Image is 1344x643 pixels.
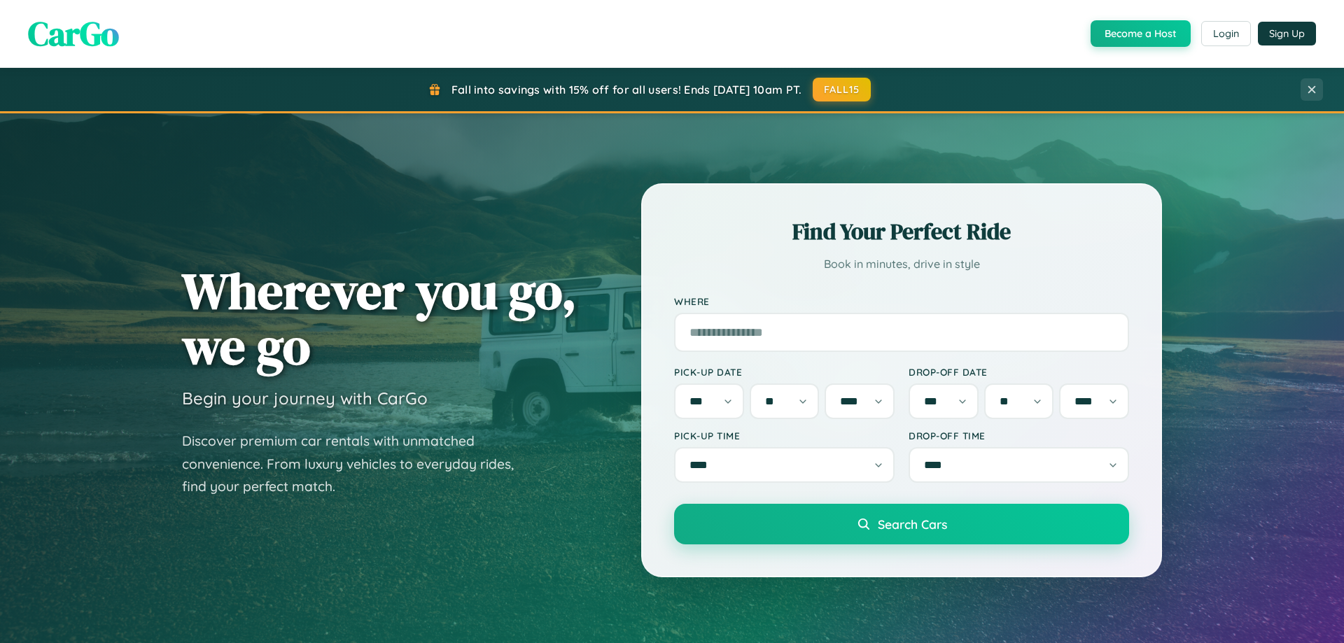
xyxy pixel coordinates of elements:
h1: Wherever you go, we go [182,263,577,374]
label: Pick-up Time [674,430,895,441]
label: Pick-up Date [674,366,895,378]
p: Book in minutes, drive in style [674,254,1129,274]
h2: Find Your Perfect Ride [674,216,1129,247]
span: Fall into savings with 15% off for all users! Ends [DATE] 10am PT. [451,83,802,97]
button: Login [1201,21,1251,46]
label: Drop-off Time [909,430,1129,441]
button: Sign Up [1258,22,1316,45]
span: Search Cars [878,516,947,532]
p: Discover premium car rentals with unmatched convenience. From luxury vehicles to everyday rides, ... [182,430,532,498]
label: Where [674,295,1129,307]
label: Drop-off Date [909,366,1129,378]
span: CarGo [28,10,119,57]
button: Search Cars [674,504,1129,544]
button: Become a Host [1091,20,1191,47]
button: FALL15 [813,78,871,101]
h3: Begin your journey with CarGo [182,388,428,409]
